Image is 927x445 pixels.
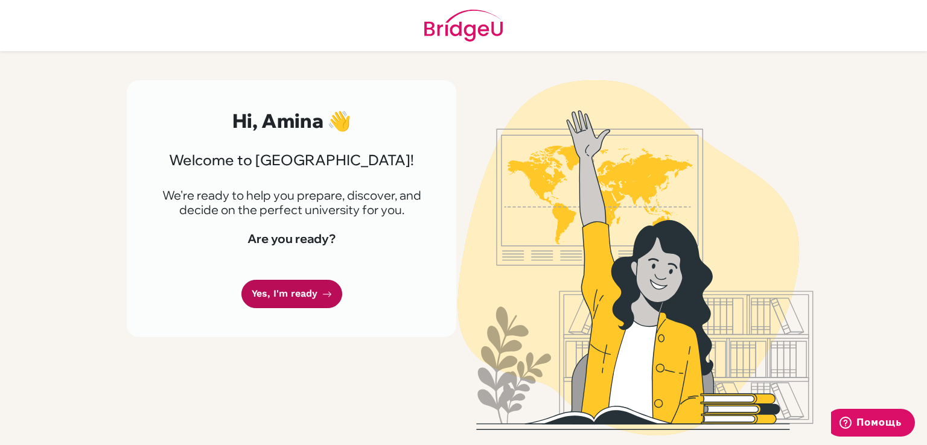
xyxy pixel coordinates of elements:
[156,151,427,169] h3: Welcome to [GEOGRAPHIC_DATA]!
[241,280,342,308] a: Yes, I'm ready
[156,232,427,246] h4: Are you ready?
[831,409,915,439] iframe: Открывает виджет для поиска дополнительной информации
[156,109,427,132] h2: Hi, Amina 👋
[156,188,427,217] p: We're ready to help you prepare, discover, and decide on the perfect university for you.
